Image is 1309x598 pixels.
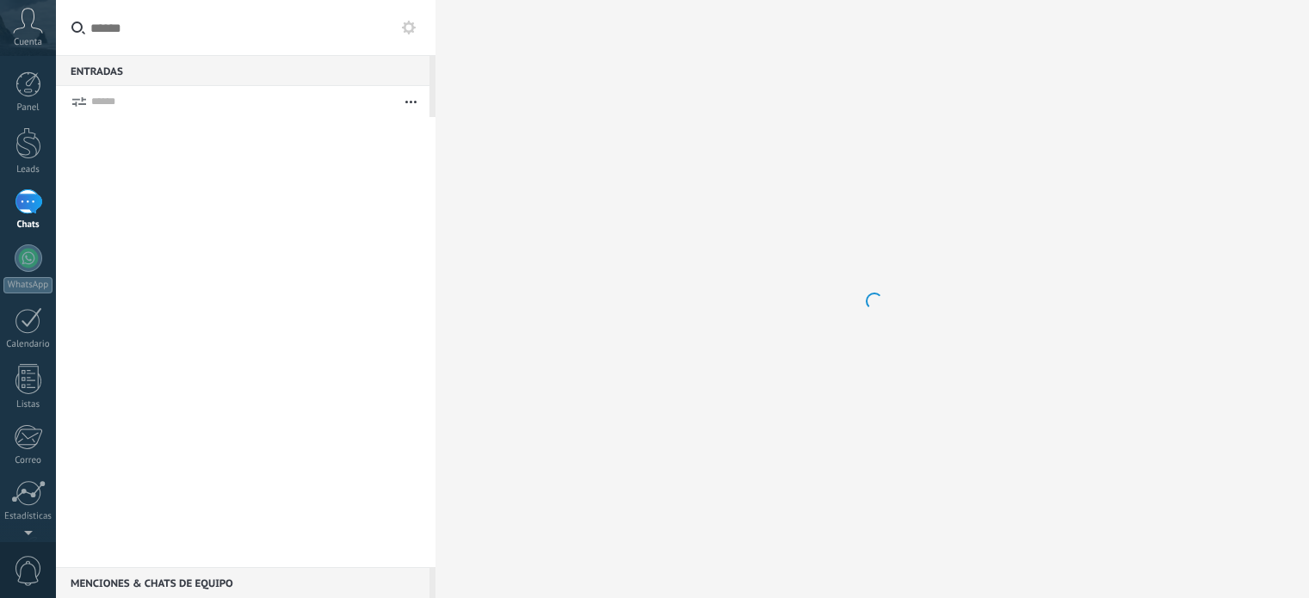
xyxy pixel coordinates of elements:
[3,277,52,293] div: WhatsApp
[3,102,53,114] div: Panel
[3,455,53,466] div: Correo
[3,399,53,410] div: Listas
[3,511,53,522] div: Estadísticas
[56,567,429,598] div: Menciones & Chats de equipo
[14,37,42,48] span: Cuenta
[392,86,429,117] button: Más
[3,164,53,176] div: Leads
[3,339,53,350] div: Calendario
[56,55,429,86] div: Entradas
[3,219,53,231] div: Chats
